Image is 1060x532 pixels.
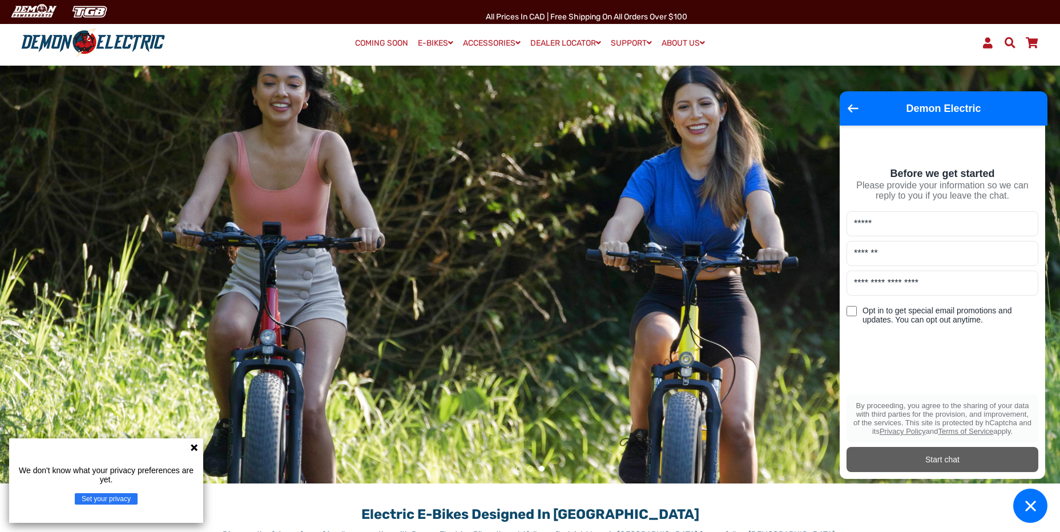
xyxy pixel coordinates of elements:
button: 2 of 3 [527,466,533,471]
span: All Prices in CAD | Free shipping on all orders over $100 [486,12,687,22]
a: SUPPORT [607,35,656,51]
a: DEALER LOCATOR [526,35,605,51]
a: COMING SOON [351,35,412,51]
inbox-online-store-chat: Shopify online store chat [836,91,1051,523]
p: We don't know what your privacy preferences are yet. [14,466,199,484]
a: ACCESSORIES [459,35,525,51]
h1: Electric E-Bikes Designed in [GEOGRAPHIC_DATA] [219,495,841,523]
button: 1 of 3 [516,466,522,471]
a: ABOUT US [658,35,709,51]
button: Set your privacy [75,493,138,505]
img: Demon Electric logo [17,28,169,58]
img: TGB Canada [66,2,113,21]
img: Demon Electric [6,2,61,21]
a: E-BIKES [414,35,457,51]
button: 3 of 3 [539,466,545,471]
